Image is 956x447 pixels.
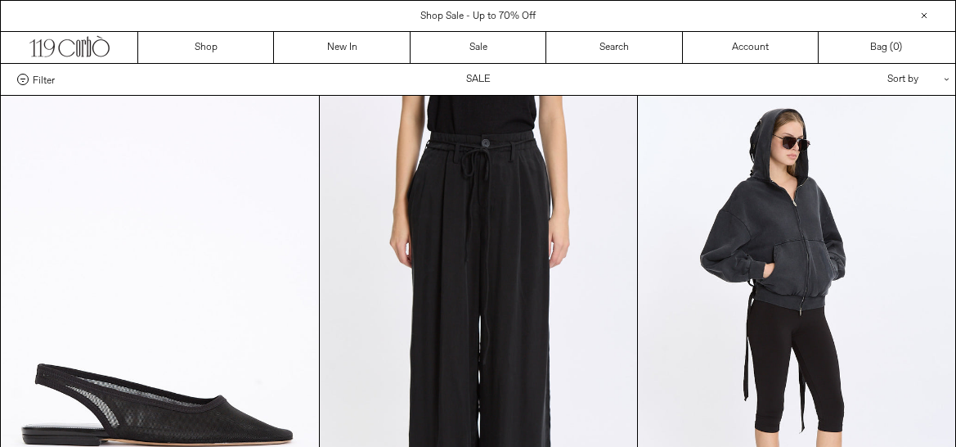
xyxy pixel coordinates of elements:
a: New In [274,32,410,63]
a: Sale [411,32,546,63]
a: Search [546,32,682,63]
span: 0 [893,41,899,54]
span: Filter [33,74,55,85]
a: Shop [138,32,274,63]
span: ) [893,40,902,55]
a: Account [683,32,819,63]
div: Sort by [792,64,939,95]
a: Bag () [819,32,954,63]
a: Shop Sale - Up to 70% Off [420,10,536,23]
